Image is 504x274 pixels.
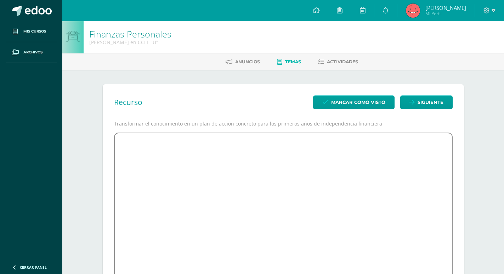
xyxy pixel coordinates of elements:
[89,28,171,40] a: Finanzas Personales
[114,121,453,127] p: Transformar el conocimiento en un plan de acción concreto para los primeros años de independencia...
[89,29,171,39] h1: Finanzas Personales
[418,96,443,109] span: Siguiente
[425,4,466,11] span: [PERSON_NAME]
[66,31,80,42] img: bot1.png
[327,59,358,64] span: Actividades
[23,49,43,55] span: Archivos
[331,96,385,109] span: Marcar como visto
[6,42,57,63] a: Archivos
[89,39,171,46] div: Quinto Bachillerato en CCLL 'U'
[285,59,301,64] span: Temas
[6,21,57,42] a: Mis cursos
[20,265,47,270] span: Cerrar panel
[400,95,453,109] a: Siguiente
[235,59,260,64] span: Anuncios
[313,95,395,109] button: Marcar como visto
[406,4,420,18] img: cdc62378ec4dcd836a6e2d537657b80f.png
[318,56,358,68] a: Actividades
[277,56,301,68] a: Temas
[425,11,466,17] span: Mi Perfil
[114,97,142,107] h2: Recurso
[226,56,260,68] a: Anuncios
[23,29,46,34] span: Mis cursos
